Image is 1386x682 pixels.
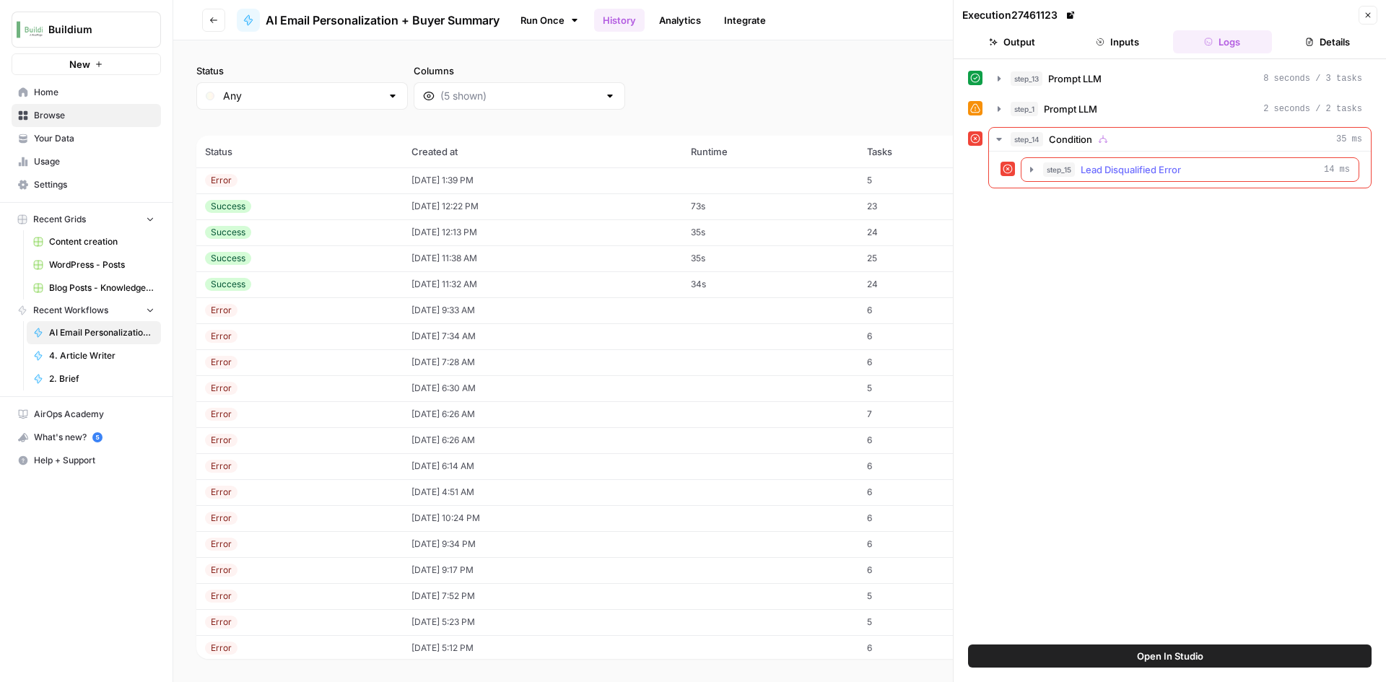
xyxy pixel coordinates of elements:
td: 5 [858,583,997,609]
span: Blog Posts - Knowledge Base.csv [49,281,154,294]
div: Error [205,486,237,499]
div: Error [205,174,237,187]
td: 35s [682,219,858,245]
td: 6 [858,557,997,583]
td: 6 [858,427,997,453]
button: 14 ms [1021,158,1359,181]
button: New [12,53,161,75]
span: step_15 [1043,162,1075,177]
div: Error [205,382,237,395]
div: Error [205,356,237,369]
td: [DATE] 5:23 PM [403,609,682,635]
td: 7 [858,401,997,427]
div: Error [205,564,237,577]
a: Analytics [650,9,710,32]
div: Error [205,512,237,525]
div: What's new? [12,427,160,448]
td: [DATE] 11:38 AM [403,245,682,271]
span: Recent Grids [33,213,86,226]
td: [DATE] 10:24 PM [403,505,682,531]
td: 5 [858,375,997,401]
th: Runtime [682,136,858,167]
div: Execution 27461123 [962,8,1078,22]
div: Error [205,590,237,603]
span: Open In Studio [1137,649,1203,663]
a: Home [12,81,161,104]
span: Usage [34,155,154,168]
a: AI Email Personalization + Buyer Summary [237,9,500,32]
div: Success [205,278,251,291]
span: Content creation [49,235,154,248]
span: step_14 [1011,132,1043,147]
td: 5 [858,609,997,635]
td: [DATE] 1:39 PM [403,167,682,193]
a: Blog Posts - Knowledge Base.csv [27,276,161,300]
a: 4. Article Writer [27,344,161,367]
td: 24 [858,271,997,297]
td: [DATE] 5:12 PM [403,635,682,661]
td: 6 [858,323,997,349]
td: [DATE] 7:34 AM [403,323,682,349]
div: Success [205,226,251,239]
button: Output [962,30,1062,53]
button: Details [1278,30,1377,53]
a: 5 [92,432,103,442]
a: Content creation [27,230,161,253]
span: Your Data [34,132,154,145]
span: AI Email Personalization + Buyer Summary [49,326,154,339]
div: Success [205,252,251,265]
span: WordPress - Posts [49,258,154,271]
a: History [594,9,645,32]
a: WordPress - Posts [27,253,161,276]
td: 25 [858,245,997,271]
a: 2. Brief [27,367,161,390]
button: 8 seconds / 3 tasks [989,67,1371,90]
td: [DATE] 6:26 AM [403,401,682,427]
a: Your Data [12,127,161,150]
span: 8 seconds / 3 tasks [1263,72,1362,85]
a: AI Email Personalization + Buyer Summary [27,321,161,344]
input: Any [223,89,381,103]
span: 2. Brief [49,372,154,385]
a: Usage [12,150,161,173]
td: [DATE] 9:17 PM [403,557,682,583]
div: Error [205,304,237,317]
td: 6 [858,505,997,531]
button: 35 ms [989,128,1371,151]
span: Home [34,86,154,99]
div: Error [205,616,237,629]
span: Lead Disqualified Error [1081,162,1181,177]
span: Settings [34,178,154,191]
td: [DATE] 11:32 AM [403,271,682,297]
a: Settings [12,173,161,196]
div: Error [205,330,237,343]
span: (1027 records) [196,110,1363,136]
span: Prompt LLM [1044,102,1097,116]
span: Buildium [48,22,136,37]
td: 5 [858,167,997,193]
td: 6 [858,349,997,375]
div: Success [205,200,251,213]
div: 35 ms [989,152,1371,188]
td: [DATE] 4:51 AM [403,479,682,505]
td: 6 [858,635,997,661]
td: [DATE] 12:13 PM [403,219,682,245]
a: Integrate [715,9,775,32]
button: Recent Workflows [12,300,161,321]
th: Created at [403,136,682,167]
div: Error [205,434,237,447]
td: 6 [858,297,997,323]
span: Condition [1049,132,1092,147]
span: Prompt LLM [1048,71,1102,86]
span: Recent Workflows [33,304,108,317]
span: Help + Support [34,454,154,467]
span: Browse [34,109,154,122]
td: [DATE] 6:30 AM [403,375,682,401]
td: [DATE] 12:22 PM [403,193,682,219]
span: step_1 [1011,102,1038,116]
button: Open In Studio [968,644,1372,668]
button: Help + Support [12,449,161,472]
td: 73s [682,193,858,219]
div: Error [205,538,237,551]
button: Logs [1173,30,1273,53]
